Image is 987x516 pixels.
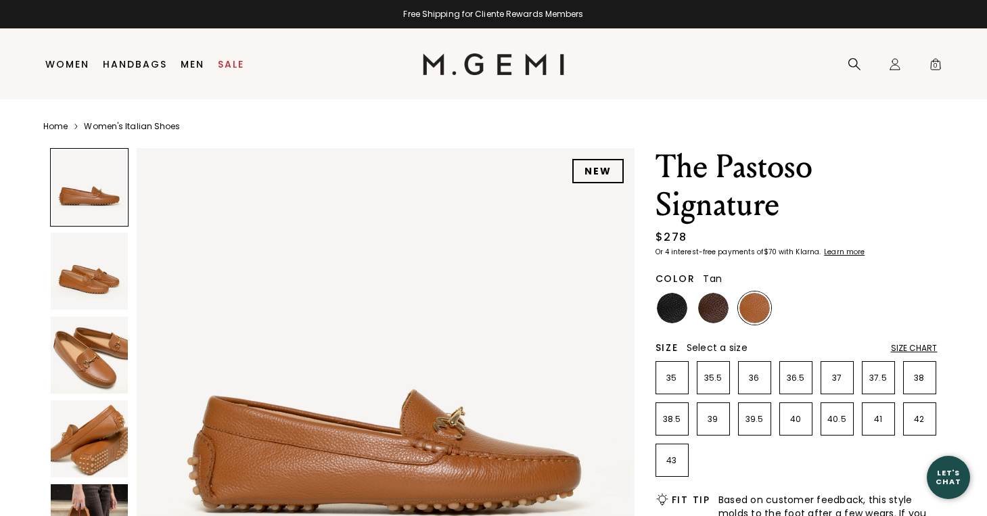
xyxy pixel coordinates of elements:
img: The Pastoso Signature [51,233,128,310]
p: 40.5 [821,414,853,425]
p: 37.5 [863,373,894,383]
klarna-placement-style-body: Or 4 interest-free payments of [656,247,764,257]
span: Tan [703,272,722,285]
img: Black [657,293,687,323]
a: Women [45,59,89,70]
a: Home [43,121,68,132]
p: 39.5 [739,414,771,425]
h1: The Pastoso Signature [656,148,938,224]
a: Sale [218,59,244,70]
img: Tan [739,293,770,323]
klarna-placement-style-body: with Klarna [779,247,823,257]
div: Let's Chat [927,469,970,486]
h2: Size [656,342,679,353]
klarna-placement-style-cta: Learn more [824,247,865,257]
p: 37 [821,373,853,383]
klarna-placement-style-amount: $70 [764,247,777,257]
span: 0 [929,60,942,74]
p: 40 [780,414,812,425]
img: The Pastoso Signature [51,316,128,394]
p: 42 [904,414,936,425]
h2: Fit Tip [672,494,710,505]
div: $278 [656,229,687,245]
span: Select a size [687,341,748,354]
a: Men [181,59,204,70]
a: Handbags [103,59,167,70]
a: Learn more [823,248,865,256]
div: Size Chart [891,343,938,354]
img: Chocolate [698,293,729,323]
h2: Color [656,273,695,284]
div: NEW [572,159,624,183]
p: 41 [863,414,894,425]
a: Women's Italian Shoes [84,121,180,132]
p: 35.5 [697,373,729,383]
p: 36 [739,373,771,383]
p: 35 [656,373,688,383]
p: 43 [656,455,688,466]
p: 39 [697,414,729,425]
p: 36.5 [780,373,812,383]
p: 38 [904,373,936,383]
p: 38.5 [656,414,688,425]
img: The Pastoso Signature [51,400,128,477]
img: M.Gemi [423,53,564,75]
